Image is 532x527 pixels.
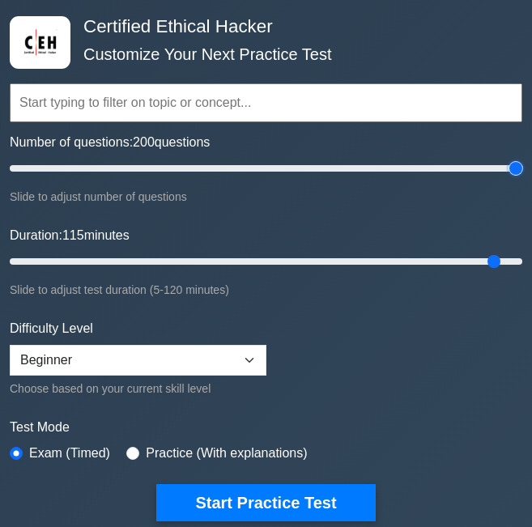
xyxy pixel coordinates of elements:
[10,83,522,122] input: Start typing to filter on topic or concept...
[10,280,522,300] div: Slide to adjust test duration (5-120 minutes)
[156,484,375,521] button: Start Practice Test
[133,135,155,149] span: 200
[10,319,93,338] label: Difficulty Level
[29,444,110,463] label: Exam (Timed)
[77,16,462,38] h4: Certified Ethical Hacker
[10,226,130,245] label: Duration: minutes
[146,444,307,463] label: Practice (With explanations)
[10,187,522,206] div: Slide to adjust number of questions
[10,418,522,437] label: Test Mode
[10,379,266,398] div: Choose based on your current skill level
[10,133,210,152] label: Number of questions: questions
[62,228,84,242] span: 115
